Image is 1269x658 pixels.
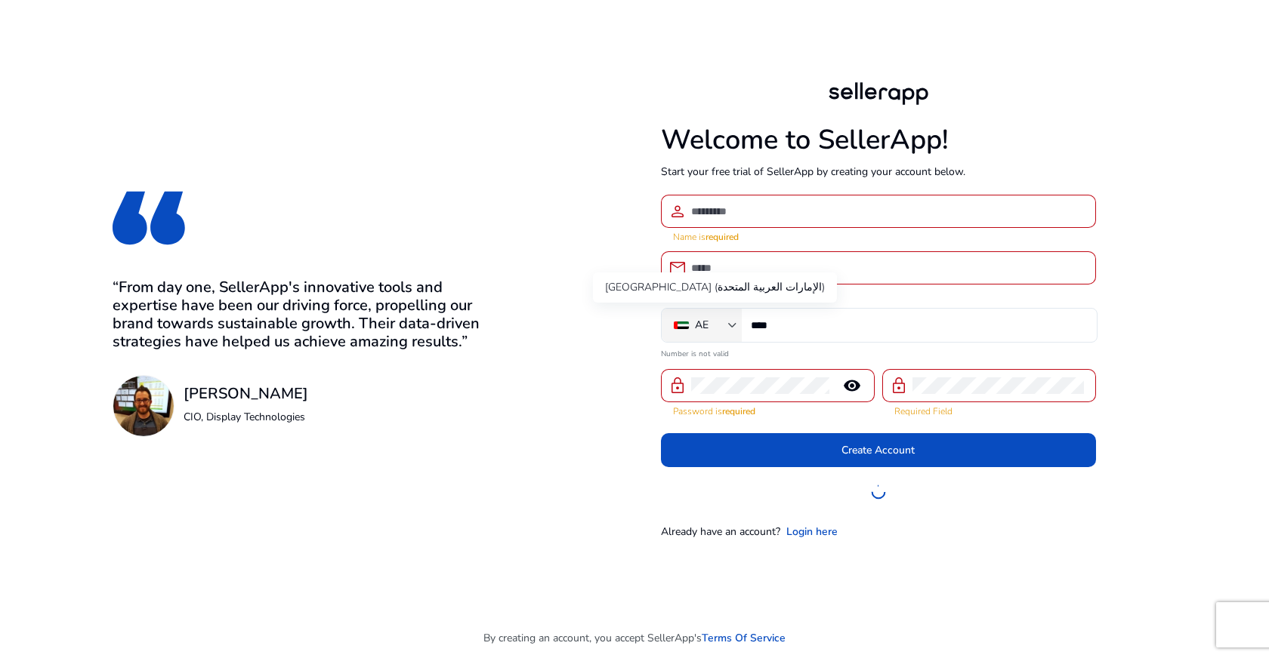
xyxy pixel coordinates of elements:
[593,272,837,303] div: [GEOGRAPHIC_DATA] (‫الإمارات العربية المتحدة‬‎)
[661,524,780,540] p: Already have an account?
[668,259,687,277] span: email
[894,402,1084,418] mat-error: Required Field
[673,402,863,418] mat-error: Password is
[890,377,908,395] span: lock
[722,405,755,417] strong: required
[661,164,1096,180] p: Start your free trial of SellerApp by creating your account below.
[786,524,838,540] a: Login here
[661,344,1096,360] mat-error: Number is not valid
[834,377,870,395] mat-icon: remove_red_eye
[695,317,709,334] div: AE
[702,630,786,646] a: Terms Of Service
[668,202,687,220] span: person
[184,409,308,425] p: CIO, Display Technologies
[184,385,308,403] h3: [PERSON_NAME]
[668,377,687,395] span: lock
[706,231,739,243] strong: required
[661,124,1096,156] h1: Welcome to SellerApp!
[673,284,1084,300] mat-error: Email is
[661,433,1096,467] button: Create Account
[841,442,915,458] span: Create Account
[113,278,499,351] h3: “From day one, SellerApp's innovative tools and expertise have been our driving force, propelling...
[673,228,1084,244] mat-error: Name is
